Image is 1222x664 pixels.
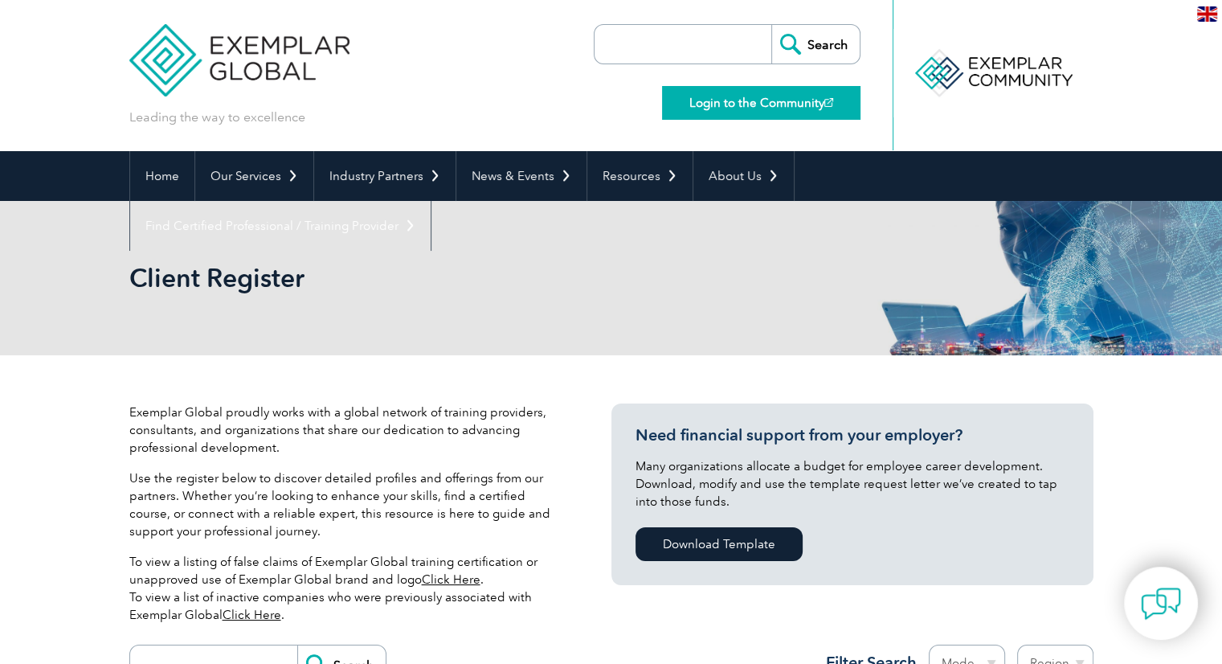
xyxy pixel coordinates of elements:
[636,425,1069,445] h3: Need financial support from your employer?
[314,151,456,201] a: Industry Partners
[129,553,563,624] p: To view a listing of false claims of Exemplar Global training certification or unapproved use of ...
[129,404,563,457] p: Exemplar Global proudly works with a global network of training providers, consultants, and organ...
[1141,584,1181,624] img: contact-chat.png
[422,572,480,587] a: Click Here
[195,151,313,201] a: Our Services
[662,86,860,120] a: Login to the Community
[824,98,833,107] img: open_square.png
[1197,6,1217,22] img: en
[129,469,563,540] p: Use the register below to discover detailed profiles and offerings from our partners. Whether you...
[636,527,803,561] a: Download Template
[587,151,693,201] a: Resources
[771,25,860,64] input: Search
[223,608,281,622] a: Click Here
[130,201,431,251] a: Find Certified Professional / Training Provider
[636,457,1069,510] p: Many organizations allocate a budget for employee career development. Download, modify and use th...
[456,151,586,201] a: News & Events
[129,109,305,126] p: Leading the way to excellence
[129,265,804,291] h2: Client Register
[693,151,794,201] a: About Us
[130,151,194,201] a: Home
